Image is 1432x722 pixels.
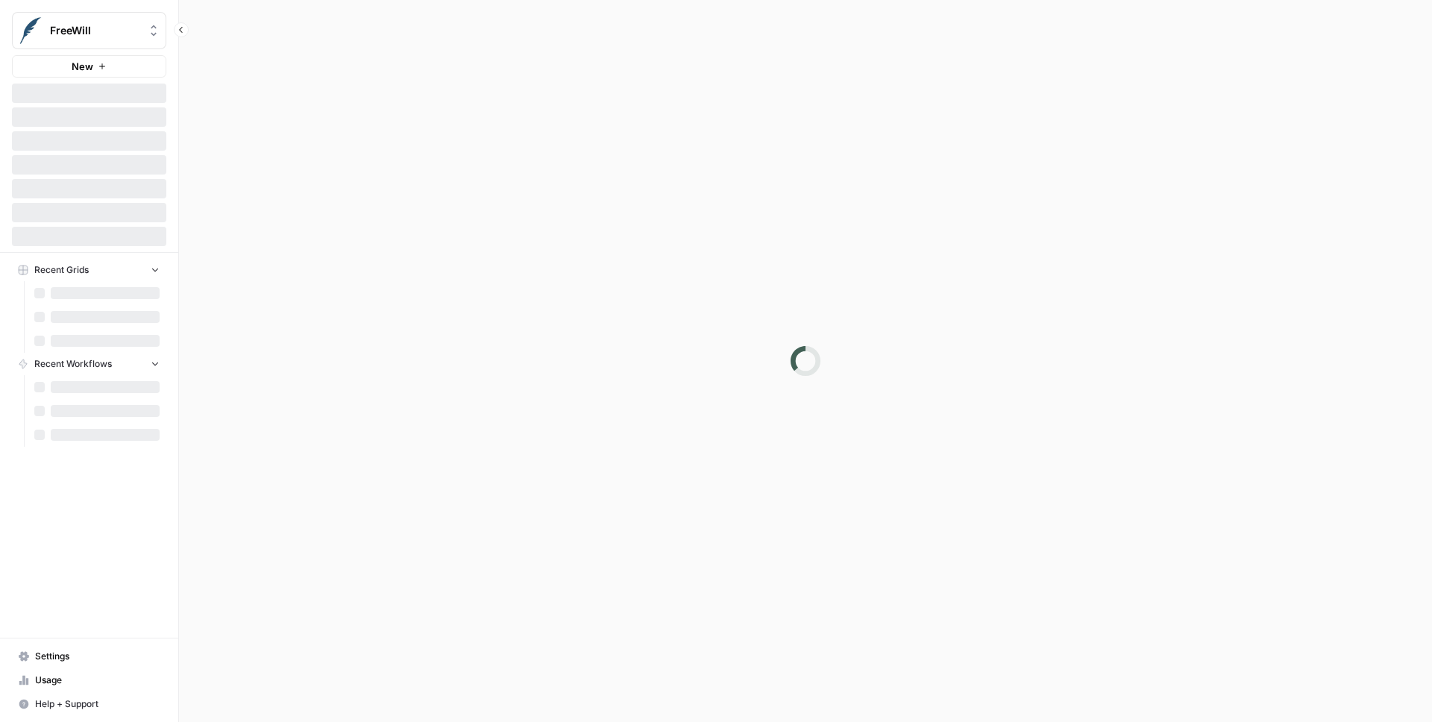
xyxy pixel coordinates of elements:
button: Workspace: FreeWill [12,12,166,49]
button: New [12,55,166,78]
span: Help + Support [35,697,160,711]
span: FreeWill [50,23,140,38]
span: Recent Workflows [34,357,112,371]
img: FreeWill Logo [17,17,44,44]
span: New [72,59,93,74]
button: Recent Workflows [12,353,166,375]
span: Recent Grids [34,263,89,277]
a: Settings [12,644,166,668]
a: Usage [12,668,166,692]
span: Usage [35,674,160,687]
span: Settings [35,650,160,663]
button: Recent Grids [12,259,166,281]
button: Help + Support [12,692,166,716]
